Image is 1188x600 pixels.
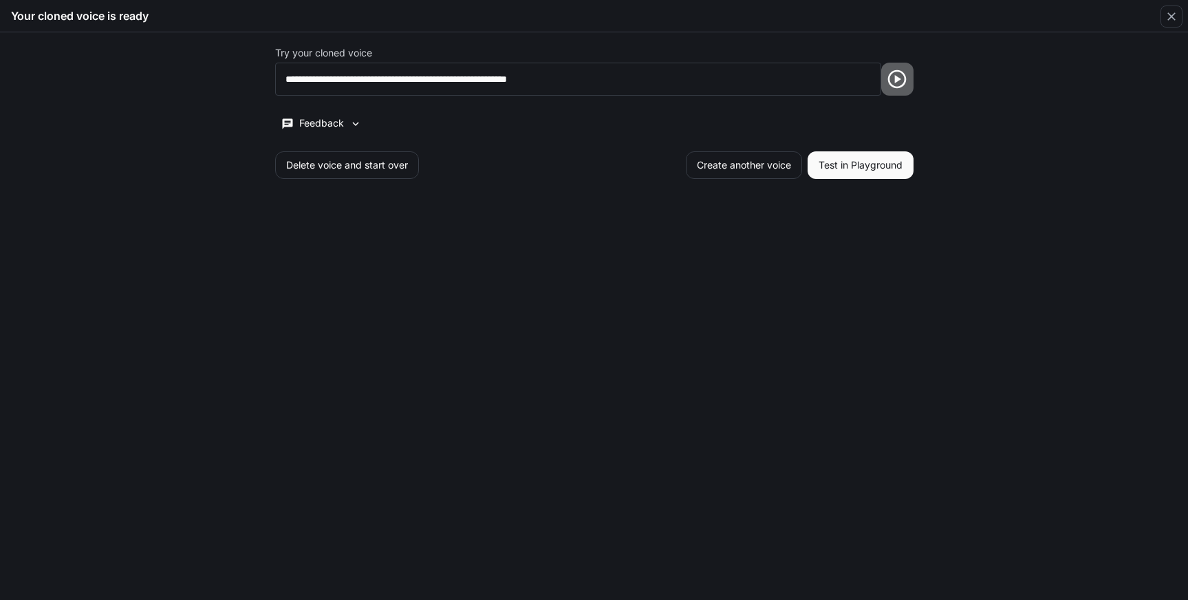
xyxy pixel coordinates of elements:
button: Feedback [275,112,369,135]
button: Create another voice [686,151,802,179]
button: Delete voice and start over [275,151,419,179]
p: Try your cloned voice [275,48,372,58]
h5: Your cloned voice is ready [11,8,149,23]
button: Test in Playground [808,151,914,179]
